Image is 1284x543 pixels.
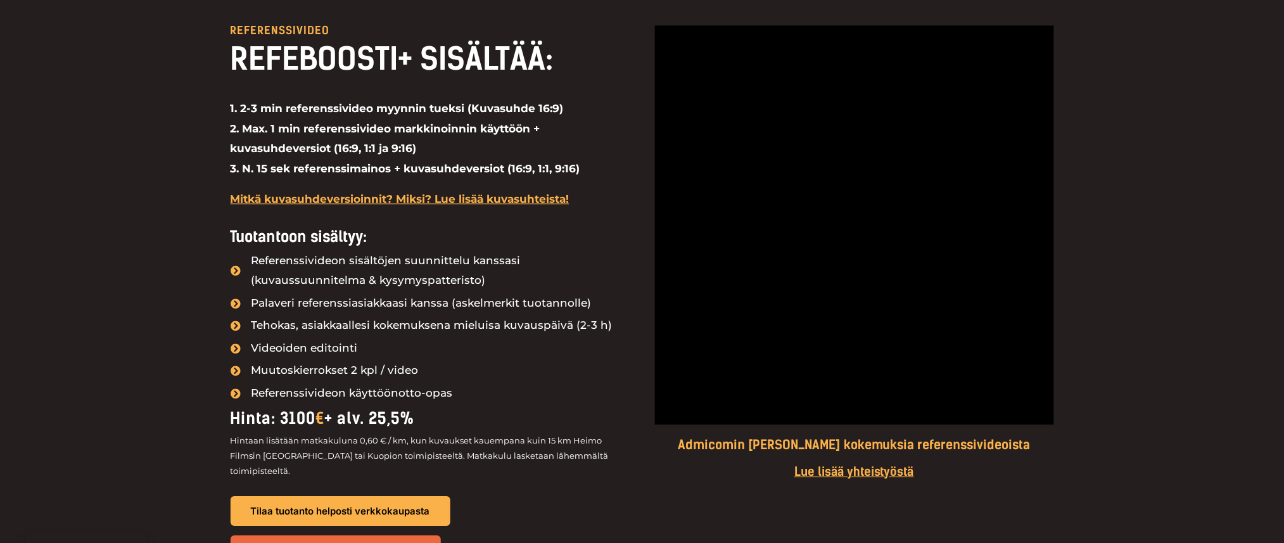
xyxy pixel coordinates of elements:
span: Videoiden editointi [248,338,358,359]
a: Lue lisää yhteistyöstä [794,464,914,479]
h5: Admicomin [PERSON_NAME] kokemuksia referenssivideoista [655,437,1054,452]
p: Hintaan lisätään matkakuluna 0,60 € / km, kun kuvaukset kauempana kuin 15 km Heimo Filmsin [GEOGR... [231,433,630,478]
a: Mitkä kuvasuhdeversioinnit? Miksi? Lue lisää kuvasuhteista! [231,193,569,205]
span: Referenssivideon sisältöjen suunnittelu kanssasi (kuvaussuunnitelma & kysymyspatteristo) [248,251,630,291]
span: Referenssivideon käyttöönotto-opas [248,383,453,404]
div: Hinta: 3100 + alv. 25,5% [231,404,630,433]
span: € [316,409,325,428]
h4: Tuotantoon sisältyy: [231,228,630,246]
a: Tilaa tuotanto helposti verkkokaupasta [231,496,450,526]
span: Tilaa tuotanto helposti verkkokaupasta [251,506,430,516]
strong: 1. 2-3 min referenssivideo myynnin tueksi (Kuvasuhde 16:9) 2. Max. 1 min referenssivideo markkino... [231,102,580,175]
span: Palaveri referenssiasiakkaasi kanssa (askelmerkit tuotannolle) [248,293,592,314]
span: Muutoskierrokset 2 kpl / video [248,361,419,381]
p: Referenssivideo [231,25,630,36]
iframe: vimeo-videosoitin [655,25,1054,425]
span: Tehokas, asiakkaallesi kokemuksena mieluisa kuvauspäivä (2-3 h) [248,316,613,336]
h2: REFEBOOSTI+ SISÄLTÄÄ: [231,39,630,79]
